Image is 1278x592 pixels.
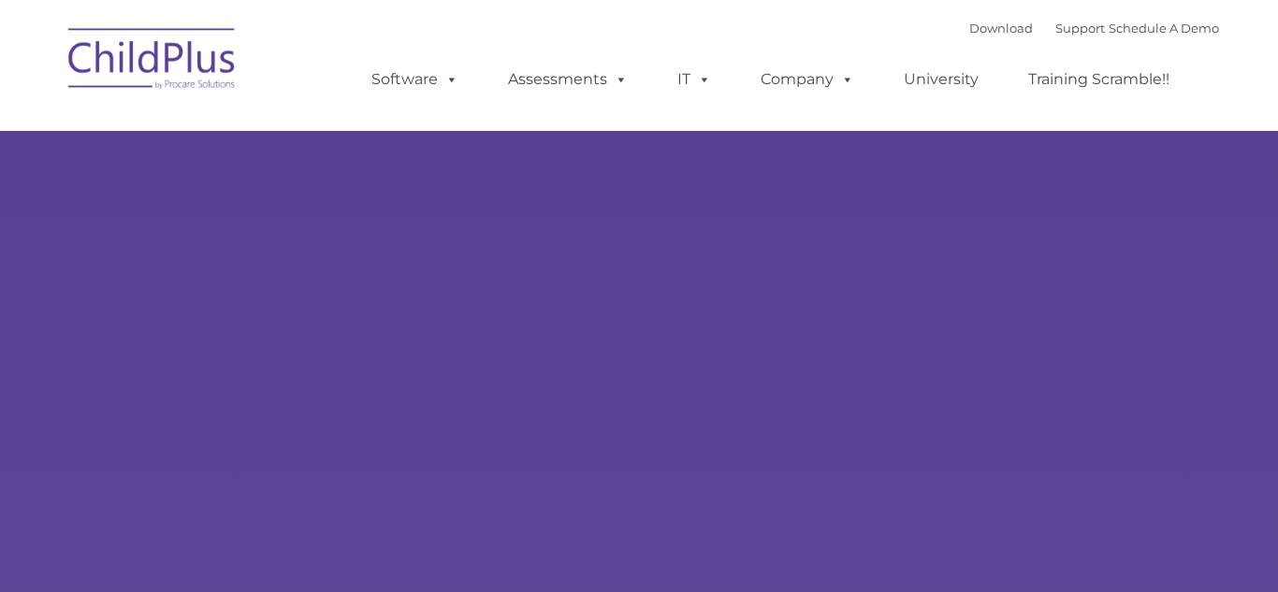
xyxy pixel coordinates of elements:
font: | [969,21,1219,36]
a: Assessments [489,61,646,98]
a: Schedule A Demo [1109,21,1219,36]
a: IT [659,61,730,98]
a: University [885,61,997,98]
img: ChildPlus by Procare Solutions [59,15,246,108]
a: Support [1055,21,1105,36]
a: Download [969,21,1033,36]
a: Software [353,61,477,98]
a: Company [742,61,873,98]
a: Training Scramble!! [1009,61,1188,98]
